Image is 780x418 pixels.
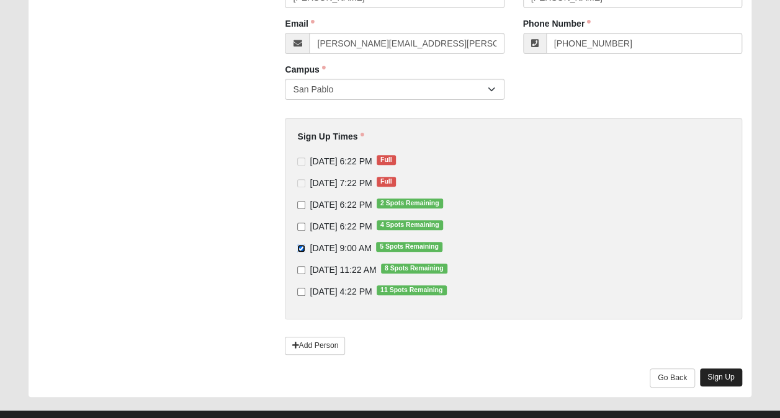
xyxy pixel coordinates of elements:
[297,288,305,296] input: [DATE] 4:22 PM11 Spots Remaining
[285,17,314,30] label: Email
[310,200,372,210] span: [DATE] 6:22 PM
[310,265,376,275] span: [DATE] 11:22 AM
[650,368,695,388] a: Go Back
[297,201,305,209] input: [DATE] 6:22 PM2 Spots Remaining
[310,287,372,296] span: [DATE] 4:22 PM
[523,17,591,30] label: Phone Number
[297,130,364,143] label: Sign Up Times
[376,242,442,252] span: 5 Spots Remaining
[377,155,396,165] span: Full
[310,221,372,231] span: [DATE] 6:22 PM
[297,223,305,231] input: [DATE] 6:22 PM4 Spots Remaining
[381,264,447,273] span: 8 Spots Remaining
[377,177,396,187] span: Full
[297,244,305,252] input: [DATE] 9:00 AM5 Spots Remaining
[377,198,443,208] span: 2 Spots Remaining
[310,178,372,188] span: [DATE] 7:22 PM
[297,179,305,187] input: [DATE] 7:22 PMFull
[377,285,447,295] span: 11 Spots Remaining
[310,156,372,166] span: [DATE] 6:22 PM
[700,368,742,386] a: Sign Up
[297,266,305,274] input: [DATE] 11:22 AM8 Spots Remaining
[377,220,443,230] span: 4 Spots Remaining
[285,337,345,355] a: Add Person
[310,243,371,253] span: [DATE] 9:00 AM
[297,158,305,166] input: [DATE] 6:22 PMFull
[285,63,325,76] label: Campus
